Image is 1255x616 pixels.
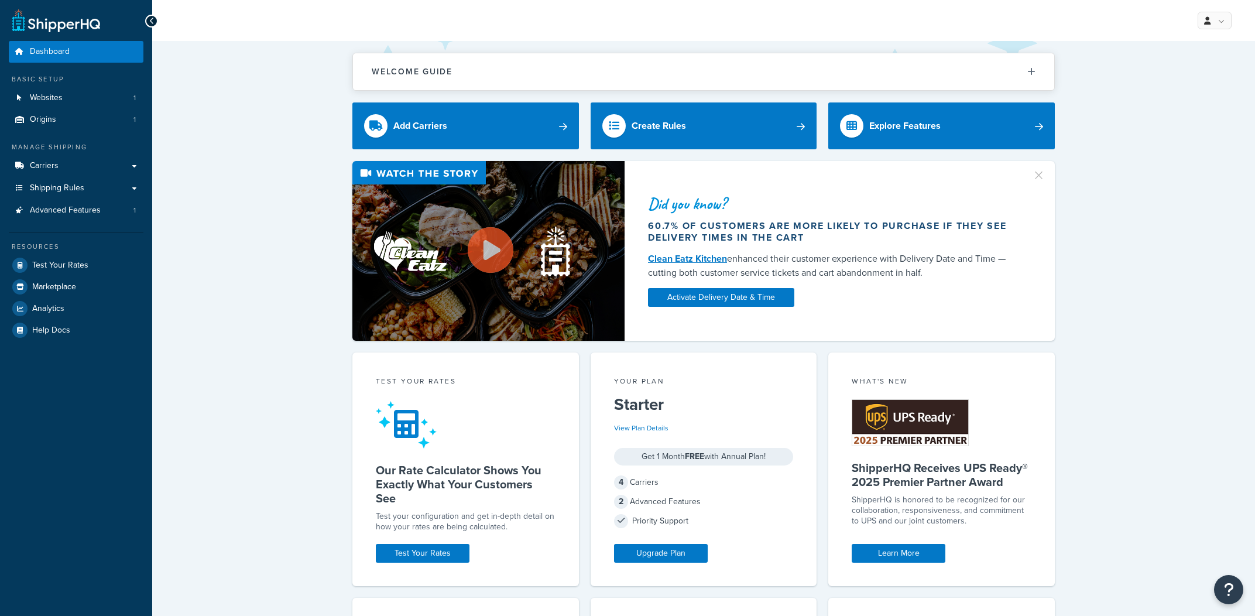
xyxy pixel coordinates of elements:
span: Carriers [30,161,59,171]
div: Explore Features [869,118,941,134]
li: Websites [9,87,143,109]
h5: Starter [614,395,794,414]
h2: Welcome Guide [372,67,452,76]
a: Websites1 [9,87,143,109]
span: Origins [30,115,56,125]
a: View Plan Details [614,423,668,433]
a: Dashboard [9,41,143,63]
img: Video thumbnail [352,161,625,341]
a: Upgrade Plan [614,544,708,563]
div: Test your rates [376,376,556,389]
span: Shipping Rules [30,183,84,193]
a: Carriers [9,155,143,177]
h5: Our Rate Calculator Shows You Exactly What Your Customers See [376,463,556,505]
p: ShipperHQ is honored to be recognized for our collaboration, responsiveness, and commitment to UP... [852,495,1031,526]
div: Test your configuration and get in-depth detail on how your rates are being calculated. [376,511,556,532]
a: Test Your Rates [9,255,143,276]
span: Analytics [32,304,64,314]
span: Marketplace [32,282,76,292]
a: Test Your Rates [376,544,469,563]
span: Websites [30,93,63,103]
a: Create Rules [591,102,817,149]
a: Help Docs [9,320,143,341]
strong: FREE [685,450,704,463]
div: Create Rules [632,118,686,134]
li: Origins [9,109,143,131]
div: Advanced Features [614,494,794,510]
span: Help Docs [32,326,70,336]
div: Carriers [614,474,794,491]
span: 1 [133,93,136,103]
a: Marketplace [9,276,143,297]
div: enhanced their customer experience with Delivery Date and Time — cutting both customer service ti... [648,252,1018,280]
div: Add Carriers [393,118,447,134]
span: 1 [133,206,136,215]
div: Did you know? [648,196,1018,212]
button: Open Resource Center [1214,575,1243,604]
span: 2 [614,495,628,509]
div: What's New [852,376,1031,389]
a: Origins1 [9,109,143,131]
div: Your Plan [614,376,794,389]
div: Priority Support [614,513,794,529]
div: Resources [9,242,143,252]
button: Welcome Guide [353,53,1054,90]
div: 60.7% of customers are more likely to purchase if they see delivery times in the cart [648,220,1018,244]
li: Advanced Features [9,200,143,221]
span: Advanced Features [30,206,101,215]
div: Manage Shipping [9,142,143,152]
a: Advanced Features1 [9,200,143,221]
h5: ShipperHQ Receives UPS Ready® 2025 Premier Partner Award [852,461,1031,489]
a: Learn More [852,544,945,563]
span: Dashboard [30,47,70,57]
span: Test Your Rates [32,261,88,271]
div: Get 1 Month with Annual Plan! [614,448,794,466]
span: 1 [133,115,136,125]
a: Add Carriers [352,102,579,149]
span: 4 [614,475,628,490]
a: Clean Eatz Kitchen [648,252,727,265]
a: Analytics [9,298,143,319]
a: Activate Delivery Date & Time [648,288,794,307]
a: Explore Features [828,102,1055,149]
div: Basic Setup [9,74,143,84]
a: Shipping Rules [9,177,143,199]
